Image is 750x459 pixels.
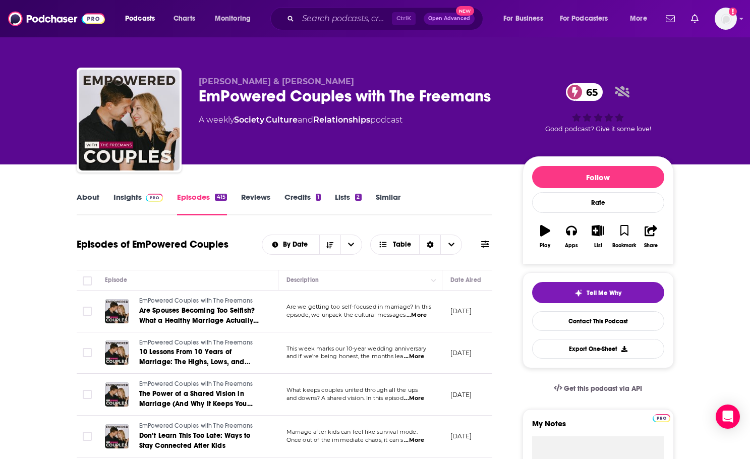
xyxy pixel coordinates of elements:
span: ...More [404,394,424,403]
div: 415 [215,194,226,201]
button: Share [638,218,664,255]
div: 2 [355,194,361,201]
span: Marriage after kids can feel like survival mode. [286,428,418,435]
span: New [456,6,474,16]
button: open menu [496,11,556,27]
h1: Episodes of EmPowered Couples [77,238,228,251]
span: For Podcasters [560,12,608,26]
img: Podchaser - Follow, Share and Rate Podcasts [8,9,105,28]
a: EmPowered Couples with The Freemans [139,338,260,348]
span: EmPowered Couples with The Freemans [139,380,253,387]
button: open menu [623,11,660,27]
span: Once out of the immediate chaos, it can s [286,436,403,443]
span: ...More [404,353,424,361]
a: Are Spouses Becoming Too Selfish? What a Healthy Marriage Actually Requires That Media Isn’t Tell... [139,306,260,326]
a: Similar [376,192,400,215]
span: and downs? A shared vision. In this episod [286,394,403,401]
div: List [594,243,602,249]
span: episode, we unpack the cultural messages [286,311,406,318]
a: Episodes415 [177,192,226,215]
a: EmPowered Couples with The Freemans [139,297,260,306]
img: EmPowered Couples with The Freemans [79,70,180,170]
p: [DATE] [450,432,472,440]
span: Toggle select row [83,307,92,316]
span: More [630,12,647,26]
p: [DATE] [450,349,472,357]
span: Don’t Learn This Too Late: Ways to Stay Connected After Kids [139,431,251,450]
span: Are Spouses Becoming Too Selfish? What a Healthy Marriage Actually Requires That Media Isn’t Tell... [139,306,259,345]
span: 10 Lessons From 10 Years of Marriage: The Highs, Lows, and What No One Prepares You For [139,348,250,376]
span: 65 [576,83,603,101]
img: User Profile [715,8,737,30]
button: Show profile menu [715,8,737,30]
h2: Choose List sort [262,235,362,255]
span: Toggle select row [83,390,92,399]
span: Tell Me Why [587,289,621,297]
button: Sort Direction [319,235,340,254]
span: and if we’re being honest, the months lea [286,353,403,360]
span: Table [393,241,411,248]
div: Sort Direction [419,235,440,254]
span: Toggle select row [83,348,92,357]
span: Charts [174,12,195,26]
input: Search podcasts, credits, & more... [298,11,392,27]
a: InsightsPodchaser Pro [113,192,163,215]
button: open menu [262,241,319,248]
svg: Add a profile image [729,8,737,16]
button: Bookmark [611,218,638,255]
span: , [264,115,266,125]
button: List [585,218,611,255]
button: Export One-Sheet [532,339,664,359]
button: Follow [532,166,664,188]
div: Open Intercom Messenger [716,405,740,429]
a: Contact This Podcast [532,311,664,331]
button: Open AdvancedNew [424,13,475,25]
span: EmPowered Couples with The Freemans [139,297,253,304]
button: open menu [208,11,264,27]
button: Choose View [370,235,463,255]
a: Charts [167,11,201,27]
img: Podchaser Pro [653,414,670,422]
div: Episode [105,274,128,286]
a: Credits1 [284,192,321,215]
span: ...More [407,311,427,319]
div: Bookmark [612,243,636,249]
label: My Notes [532,419,664,436]
span: By Date [283,241,311,248]
span: Get this podcast via API [564,384,642,393]
span: Toggle select row [83,432,92,441]
span: For Business [503,12,543,26]
button: open menu [118,11,168,27]
span: ...More [404,436,424,444]
a: Pro website [653,413,670,422]
div: Description [286,274,319,286]
button: Apps [558,218,585,255]
div: Apps [565,243,578,249]
a: EmPowered Couples with The Freemans [139,380,260,389]
span: Monitoring [215,12,251,26]
button: open menu [340,235,362,254]
button: Column Actions [428,274,440,286]
a: Lists2 [335,192,361,215]
div: Search podcasts, credits, & more... [280,7,493,30]
div: Share [644,243,658,249]
img: Podchaser Pro [146,194,163,202]
span: What keeps couples united through all the ups [286,386,418,393]
a: Relationships [313,115,370,125]
span: This week marks our 10-year wedding anniversary [286,345,427,352]
button: Play [532,218,558,255]
span: Podcasts [125,12,155,26]
span: [PERSON_NAME] & [PERSON_NAME] [199,77,354,86]
button: tell me why sparkleTell Me Why [532,282,664,303]
a: Get this podcast via API [546,376,651,401]
div: Rate [532,192,664,213]
a: EmPowered Couples with The Freemans [139,422,260,431]
span: EmPowered Couples with The Freemans [139,339,253,346]
span: Are we getting too self-focused in marriage? In this [286,303,432,310]
img: tell me why sparkle [574,289,583,297]
span: Open Advanced [428,16,470,21]
span: The Power of a Shared Vision in Marriage (And Why It Keeps You Strong Through Every Season) [139,389,253,418]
